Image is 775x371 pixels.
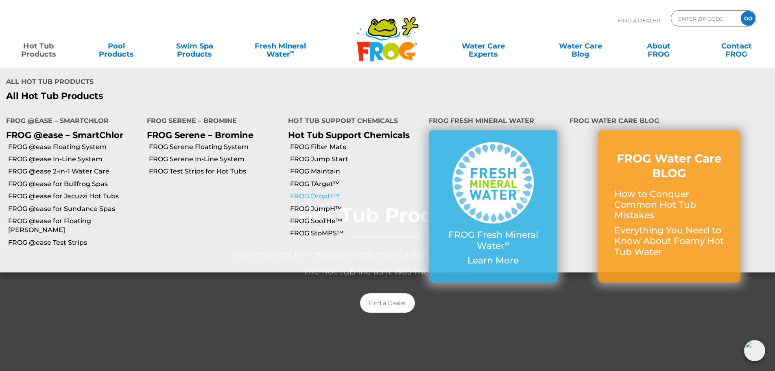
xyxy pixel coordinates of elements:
[677,13,732,24] input: Zip Code Form
[6,114,135,130] h4: FROG @ease – SmartChlor
[290,180,423,189] a: FROG TArget™
[149,155,282,164] a: FROG Serene In-Line System
[504,239,509,247] sup: ∞
[8,192,141,201] a: FROG @ease for Jacuzzi Hot Tubs
[8,180,141,189] a: FROG @ease for Bullfrog Spas
[290,217,423,226] a: FROG SooTHe™
[164,38,225,54] a: Swim SpaProducts
[290,155,423,164] a: FROG Jump Start
[8,238,141,247] a: FROG @ease Test Strips
[8,38,69,54] a: Hot TubProducts
[290,143,423,151] a: FROG Filter Mate
[434,38,533,54] a: Water CareExperts
[744,340,765,361] img: openIcon
[445,230,541,251] p: FROG Fresh Mineral Water
[445,142,541,270] a: FROG Fresh Mineral Water∞ Learn More
[290,48,294,55] sup: ∞
[618,10,660,31] p: Find A Dealer
[290,167,423,176] a: FROG Maintain
[6,91,382,101] a: All Hot Tub Products
[614,225,724,257] p: Everything You Need to Know About Foamy Hot Tub Water
[147,114,275,130] h4: FROG Serene – Bromine
[445,255,541,266] p: Learn More
[706,38,767,54] a: ContactFROG
[6,130,135,140] p: FROG @ease – SmartChlor
[8,143,141,151] a: FROG @ease Floating System
[360,293,415,313] a: Find a Dealer
[242,38,318,54] a: Fresh MineralWater∞
[614,189,724,221] p: How to Conquer Common Hot Tub Mistakes
[570,114,769,130] h4: FROG Water Care Blog
[8,155,141,164] a: FROG @ease In-Line System
[429,114,557,130] h4: FROG Fresh Mineral Water
[614,151,724,181] h3: FROG Water Care BLOG
[147,130,275,140] p: FROG Serene – Bromine
[614,151,724,261] a: FROG Water Care BLOG How to Conquer Common Hot Tub Mistakes Everything You Need to Know About Foa...
[290,229,423,238] a: FROG StoMPS™
[8,217,141,235] a: FROG @ease for Floating [PERSON_NAME]
[288,114,417,130] h4: Hot Tub Support Chemicals
[741,11,755,26] input: GO
[288,130,410,140] a: Hot Tub Support Chemicals
[290,192,423,201] a: FROG DropH™
[149,143,282,151] a: FROG Serene Floating System
[6,75,382,91] h4: All Hot Tub Products
[8,204,141,213] a: FROG @ease for Sundance Spas
[149,167,282,176] a: FROG Test Strips for Hot Tubs
[86,38,147,54] a: PoolProducts
[290,204,423,213] a: FROG JumpH™
[550,38,611,54] a: Water CareBlog
[8,167,141,176] a: FROG @ease 2-in-1 Water Care
[628,38,689,54] a: AboutFROG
